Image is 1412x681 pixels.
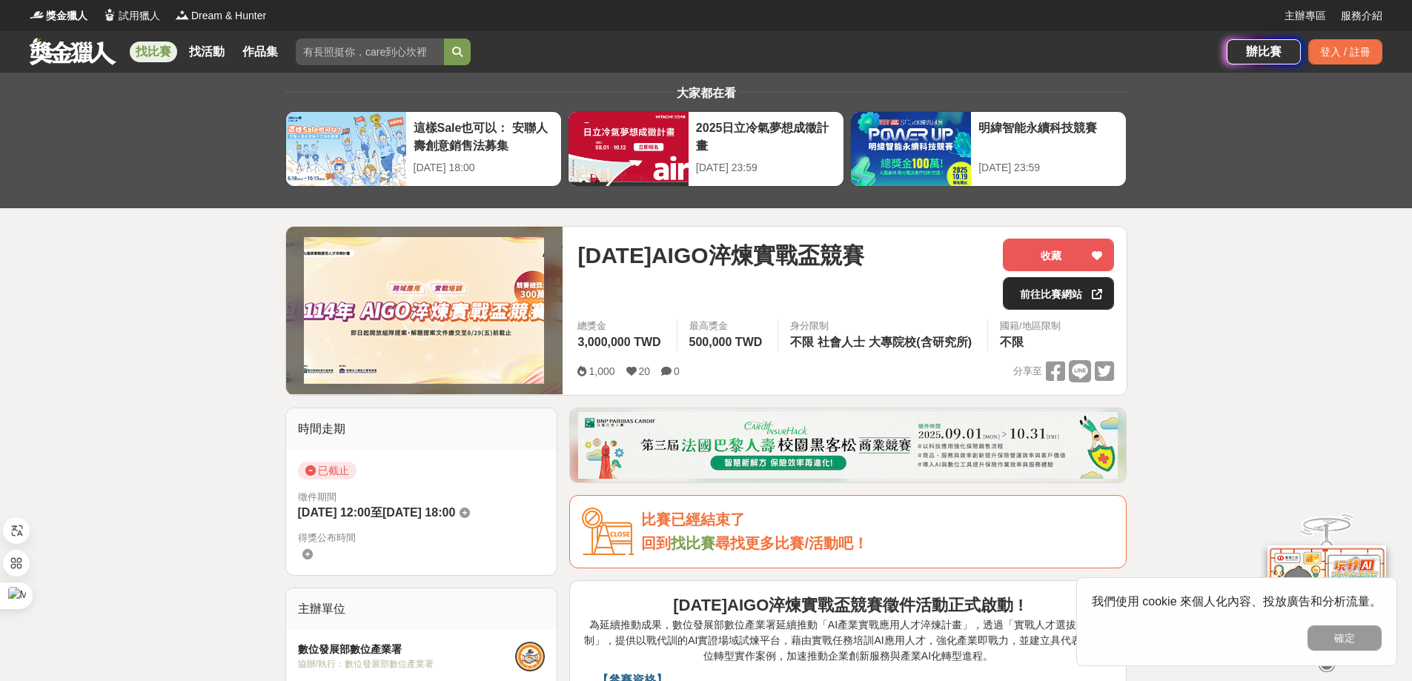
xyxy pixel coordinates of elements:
img: Icon [582,508,634,556]
span: 回到 [641,535,671,551]
span: 社會人士 [818,336,865,348]
input: 有長照挺你，care到心坎裡！青春出手，拍出照顧 影音徵件活動 [296,39,444,65]
img: d2146d9a-e6f6-4337-9592-8cefde37ba6b.png [1267,545,1386,644]
span: [DATE] 12:00 [298,506,371,519]
strong: [DATE]AIGO淬煉實戰盃競賽徵件活動正式啟動 ! [673,596,1024,614]
div: 身分限制 [790,319,975,333]
a: 前往比賽網站 [1003,277,1114,310]
span: 徵件期間 [298,491,337,502]
img: 331336aa-f601-432f-a281-8c17b531526f.png [578,412,1118,479]
a: 2025日立冷氣夢想成徵計畫[DATE] 23:59 [568,111,844,187]
span: [DATE]AIGO淬煉實戰盃競賽 [577,239,864,272]
div: 國籍/地區限制 [1000,319,1061,333]
span: 總獎金 [577,319,664,333]
span: 得獎公布時間 [298,531,546,545]
div: 數位發展部數位產業署 [298,642,516,657]
span: 0 [674,365,680,377]
p: 為延續推動成果，數位發展部數位產業署延續推動「AI產業實戰應用人才淬煉計畫」，透過「實戰人才選拔申請機制」，提供以戰代訓的AI實證場域試煉平台，藉由實戰任務培訓AI應用人才，強化產業即戰力，並建... [582,593,1114,664]
span: 大專院校(含研究所) [869,336,972,348]
div: 比賽已經結束了 [641,508,1114,532]
div: 登入 / 註冊 [1308,39,1382,64]
button: 收藏 [1003,239,1114,271]
span: 最高獎金 [689,319,766,333]
a: 服務介紹 [1341,8,1382,24]
span: 大家都在看 [673,87,740,99]
div: [DATE] 23:59 [978,160,1118,176]
div: 2025日立冷氣夢想成徵計畫 [696,119,836,153]
img: Cover Image [304,237,544,384]
div: 主辦單位 [286,588,557,630]
span: 我們使用 cookie 來個人化內容、投放廣告和分析流量。 [1092,595,1382,608]
a: Logo獎金獵人 [30,8,87,24]
a: 找比賽 [130,41,177,62]
span: [DATE] 18:00 [382,506,455,519]
img: Logo [175,7,190,22]
span: 至 [371,506,382,519]
div: [DATE] 23:59 [696,160,836,176]
a: 找活動 [183,41,231,62]
img: Logo [30,7,44,22]
button: 確定 [1307,625,1382,651]
span: 不限 [1000,336,1024,348]
span: 3,000,000 TWD [577,336,660,348]
span: 尋找更多比賽/活動吧！ [715,535,868,551]
a: 找比賽 [671,535,715,551]
a: 辦比賽 [1227,39,1301,64]
span: 試用獵人 [119,8,160,24]
a: 作品集 [236,41,284,62]
div: 明緯智能永續科技競賽 [978,119,1118,153]
div: 時間走期 [286,408,557,450]
span: Dream & Hunter [191,8,266,24]
a: 明緯智能永續科技競賽[DATE] 23:59 [850,111,1127,187]
a: 主辦專區 [1285,8,1326,24]
span: 分享至 [1013,360,1042,382]
span: 500,000 TWD [689,336,763,348]
a: 這樣Sale也可以： 安聯人壽創意銷售法募集[DATE] 18:00 [285,111,562,187]
div: [DATE] 18:00 [414,160,554,176]
div: 協辦/執行： 數位發展部數位產業署 [298,657,516,671]
img: Logo [102,7,117,22]
div: 這樣Sale也可以： 安聯人壽創意銷售法募集 [414,119,554,153]
a: LogoDream & Hunter [175,8,266,24]
span: 已截止 [298,462,357,479]
span: 1,000 [589,365,614,377]
span: 獎金獵人 [46,8,87,24]
span: 20 [639,365,651,377]
span: 不限 [790,336,814,348]
a: Logo試用獵人 [102,8,160,24]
